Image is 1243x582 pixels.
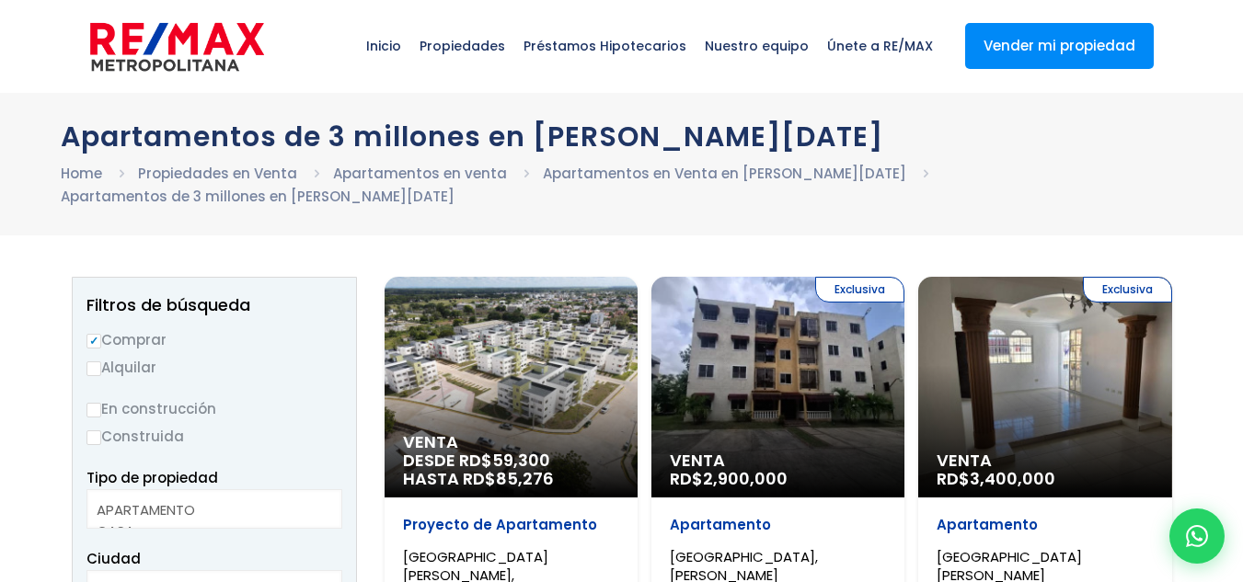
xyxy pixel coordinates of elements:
span: RD$ [670,467,788,490]
span: Propiedades [410,18,514,74]
span: Exclusiva [1083,277,1172,302]
span: Exclusiva [815,277,904,302]
a: Apartamentos de 3 millones en [PERSON_NAME][DATE] [61,187,455,206]
label: Comprar [86,328,342,351]
input: Construida [86,430,101,445]
h1: Apartamentos de 3 millones en [PERSON_NAME][DATE] [61,120,1183,153]
span: 3,400,000 [970,467,1055,490]
span: Tipo de propiedad [86,468,218,487]
span: HASTA RD$ [403,470,619,488]
span: Ciudad [86,549,141,568]
span: Inicio [357,18,410,74]
label: Alquilar [86,356,342,379]
img: remax-metropolitana-logo [90,19,264,74]
span: Venta [937,451,1153,470]
h2: Filtros de búsqueda [86,296,342,314]
input: En construcción [86,403,101,417]
span: Únete a RE/MAX [818,18,942,74]
label: En construcción [86,397,342,420]
span: RD$ [937,467,1055,490]
span: Préstamos Hipotecarios [514,18,696,74]
span: Nuestro equipo [696,18,818,74]
a: Propiedades en Venta [138,164,297,183]
input: Alquilar [86,361,101,376]
a: Vender mi propiedad [965,23,1154,69]
option: APARTAMENTO [97,499,318,520]
input: Comprar [86,334,101,348]
span: DESDE RD$ [403,451,619,488]
span: 85,276 [496,467,554,490]
label: Construida [86,425,342,448]
p: Proyecto de Apartamento [403,516,619,534]
option: CASA [97,520,318,542]
span: Venta [403,433,619,451]
a: Home [61,164,102,183]
span: Venta [670,451,886,470]
p: Apartamento [670,516,886,534]
span: 59,300 [492,449,550,472]
span: 2,900,000 [703,467,788,490]
a: Apartamentos en Venta en [PERSON_NAME][DATE] [543,164,906,183]
a: Apartamentos en venta [333,164,507,183]
p: Apartamento [937,516,1153,534]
